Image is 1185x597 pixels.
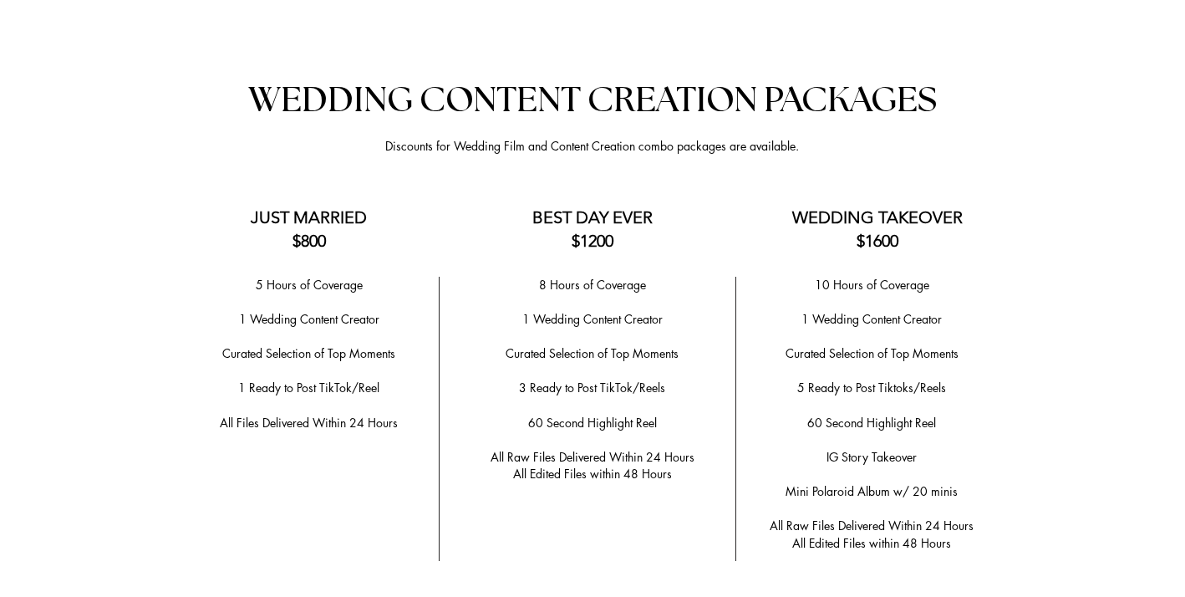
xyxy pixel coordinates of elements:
span: WEDDING TAKEOVER $1600 [792,207,963,251]
span: 5 Ready to Post Tiktoks/Reels [797,380,946,395]
span: 1 Wedding Content Creator [801,311,942,327]
span: 1 Wedding Content Creator [239,311,379,327]
span: Curated Selection of Top Moments [786,345,959,361]
span: All Edited Files within 48 Hours [792,535,951,551]
span: $800 [292,231,326,251]
span: 5 Hours of Coverage [256,277,363,293]
span: All Raw Files Delivered Within 24 Hours [491,449,694,465]
span: 10 Hours of Coverage [815,277,929,293]
span: 1 Ready to Post TikTok/Reel [238,380,379,395]
span: IG Story Takeover [826,449,917,465]
span: 8 Hours of Coverage [539,277,646,293]
span: ​Curated Selection of Top Moments [506,345,679,361]
span: 60 Second Highlight Reel [807,415,936,431]
span: Mini Polaroid Album w/ 20 minis [786,483,958,499]
span: All Files Delivered Within 24 Hours [220,415,398,431]
span: ​Curated Selection of Top Moments [222,345,395,361]
span: 60 Second Highlight Reel [528,415,657,431]
span: Discounts for Wedding Film and Content Creation combo packages are available. [385,138,799,154]
span: All Raw Files Delivered Within 24 Hours [770,518,974,533]
span: 3 Ready to Post TikTok/Reels [519,380,665,395]
span: All Edited Files within 48 Hours [513,466,672,482]
span: BEST DAY EVER $1200 [532,207,653,251]
span: WEDDING CONTENT CREATION PACKAGES [248,83,937,118]
span: JUST MARRIED [251,207,367,227]
span: 1 Wedding Content Creator [522,311,663,327]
